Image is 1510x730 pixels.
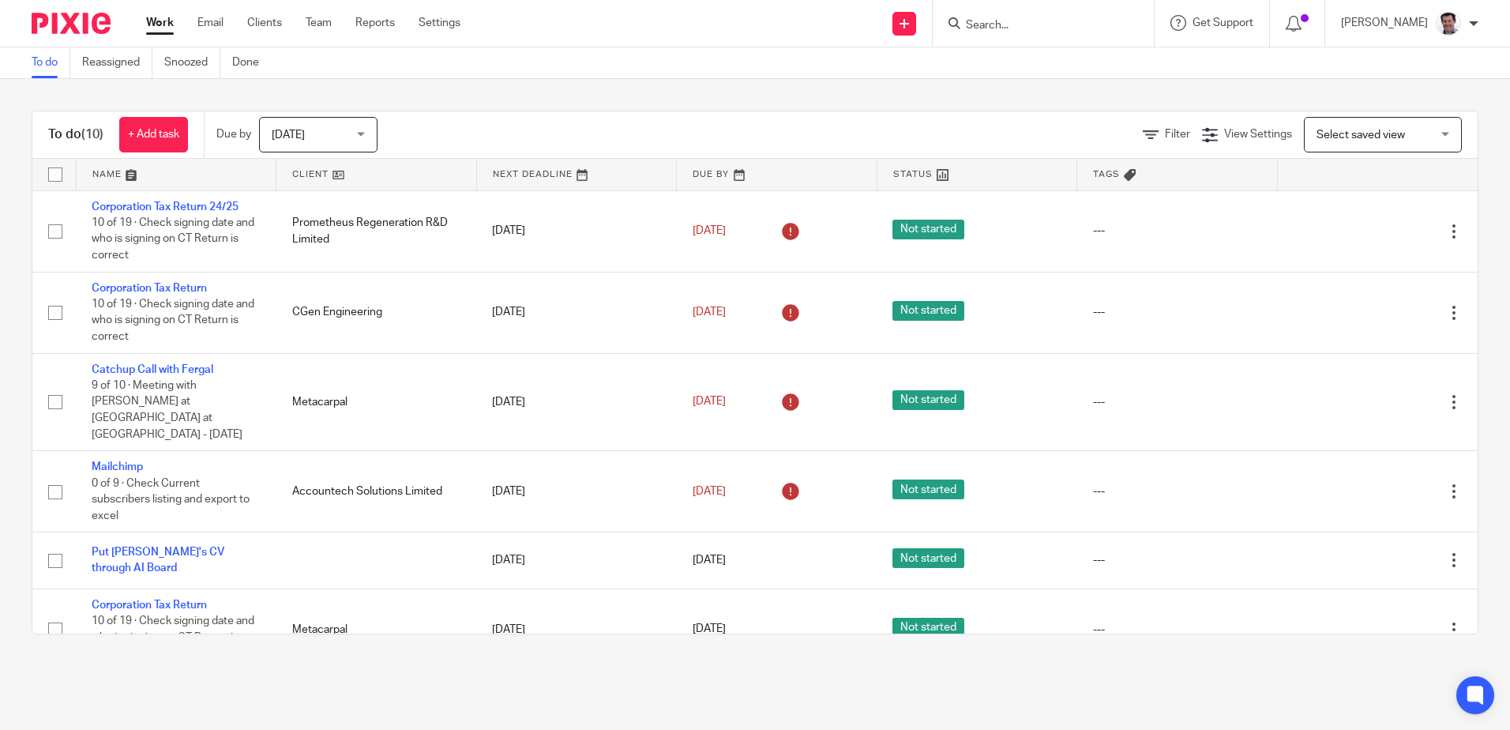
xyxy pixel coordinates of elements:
a: Reports [355,15,395,31]
span: Get Support [1193,17,1253,28]
span: Not started [892,618,964,638]
a: Snoozed [164,47,220,78]
span: Filter [1165,129,1190,140]
td: CGen Engineering [276,272,477,353]
div: --- [1093,304,1262,320]
input: Search [964,19,1106,33]
td: Metacarpal [276,589,477,670]
span: 9 of 10 · Meeting with [PERSON_NAME] at [GEOGRAPHIC_DATA] at [GEOGRAPHIC_DATA] - [DATE] [92,380,242,440]
span: 0 of 9 · Check Current subscribers listing and export to excel [92,478,250,521]
span: [DATE] [693,225,726,236]
img: Pixie [32,13,111,34]
td: Metacarpal [276,353,477,451]
a: + Add task [119,117,188,152]
a: To do [32,47,70,78]
span: 10 of 19 · Check signing date and who is signing on CT Return is correct [92,299,254,342]
span: Not started [892,301,964,321]
td: Prometheus Regeneration R&D Limited [276,190,477,272]
span: 10 of 19 · Check signing date and who is signing on CT Return is correct [92,615,254,659]
span: Tags [1093,170,1120,179]
a: Team [306,15,332,31]
span: [DATE] [693,486,726,497]
a: Reassigned [82,47,152,78]
a: Settings [419,15,460,31]
span: Not started [892,480,964,499]
div: --- [1093,484,1262,499]
a: Mailchimp [92,461,143,472]
td: [DATE] [476,589,677,670]
span: Not started [892,220,964,239]
td: Accountech Solutions Limited [276,451,477,532]
td: [DATE] [476,190,677,272]
a: Corporation Tax Return 24/25 [92,201,239,213]
span: [DATE] [693,624,726,635]
span: Not started [892,548,964,568]
a: Put [PERSON_NAME]'s CV through AI Board [92,547,224,574]
span: Select saved view [1317,130,1405,141]
p: Due by [216,126,251,142]
div: --- [1093,552,1262,568]
h1: To do [48,126,103,143]
span: Not started [892,390,964,410]
a: Corporation Tax Return [92,600,207,611]
span: View Settings [1224,129,1292,140]
a: Corporation Tax Return [92,283,207,294]
span: (10) [81,128,103,141]
a: Clients [247,15,282,31]
div: --- [1093,223,1262,239]
span: 10 of 19 · Check signing date and who is signing on CT Return is correct [92,217,254,261]
div: --- [1093,622,1262,638]
img: Facebook%20Profile%20picture%20(2).jpg [1436,11,1461,36]
a: Done [232,47,271,78]
td: [DATE] [476,532,677,589]
span: [DATE] [272,130,305,141]
p: [PERSON_NAME] [1341,15,1428,31]
a: Catchup Call with Fergal [92,364,213,375]
td: [DATE] [476,272,677,353]
td: [DATE] [476,353,677,451]
span: [DATE] [693,397,726,408]
a: Email [197,15,223,31]
td: [DATE] [476,451,677,532]
span: [DATE] [693,307,726,318]
div: --- [1093,394,1262,410]
a: Work [146,15,174,31]
span: [DATE] [693,555,726,566]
